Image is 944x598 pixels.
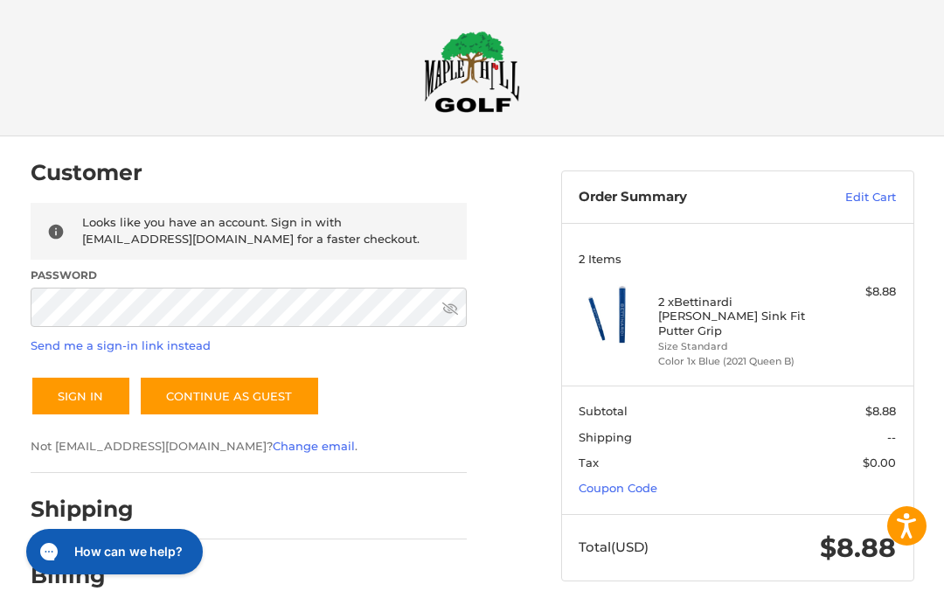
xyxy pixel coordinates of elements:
label: Password [31,268,467,283]
span: $8.88 [865,404,896,418]
a: Edit Cart [795,189,896,206]
span: $8.88 [820,532,896,564]
span: Tax [579,455,599,469]
span: Subtotal [579,404,628,418]
div: $8.88 [816,283,896,301]
h4: 2 x Bettinardi [PERSON_NAME] Sink Fit Putter Grip [658,295,813,337]
span: $0.00 [863,455,896,469]
iframe: Gorgias live chat messenger [17,523,208,581]
li: Color 1x Blue (2021 Queen B) [658,354,813,369]
span: -- [887,430,896,444]
a: Continue as guest [139,376,320,416]
a: Coupon Code [579,481,657,495]
p: Not [EMAIL_ADDRESS][DOMAIN_NAME]? . [31,438,467,455]
li: Size Standard [658,339,813,354]
span: Looks like you have an account. Sign in with [EMAIL_ADDRESS][DOMAIN_NAME] for a faster checkout. [82,215,420,247]
h2: Shipping [31,496,134,523]
span: Total (USD) [579,539,649,555]
h3: Order Summary [579,189,795,206]
h2: Customer [31,159,142,186]
a: Change email [273,439,355,453]
a: Send me a sign-in link instead [31,338,211,352]
span: Shipping [579,430,632,444]
button: Sign In [31,376,131,416]
h3: 2 Items [579,252,896,266]
img: Maple Hill Golf [424,31,520,113]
